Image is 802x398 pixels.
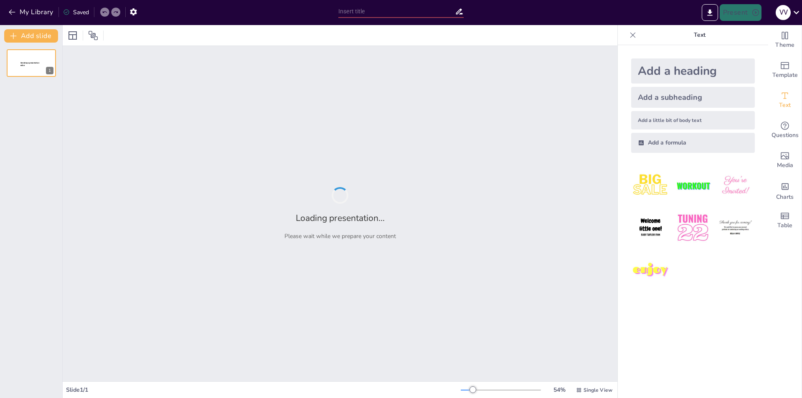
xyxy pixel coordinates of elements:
[584,387,612,393] span: Single View
[338,5,455,18] input: Insert title
[776,4,791,21] button: V V
[4,29,58,43] button: Add slide
[777,161,793,170] span: Media
[673,208,712,247] img: 5.jpeg
[772,71,798,80] span: Template
[20,62,39,66] span: Sendsteps presentation editor
[88,30,98,41] span: Position
[7,49,56,77] div: Sendsteps presentation editor1
[768,145,802,175] div: Add images, graphics, shapes or video
[284,232,396,240] p: Please wait while we prepare your content
[777,221,792,230] span: Table
[768,85,802,115] div: Add text boxes
[631,87,755,108] div: Add a subheading
[66,29,79,42] div: Layout
[772,131,799,140] span: Questions
[631,58,755,84] div: Add a heading
[776,193,794,202] span: Charts
[296,212,385,224] h2: Loading presentation...
[776,5,791,20] div: V V
[640,25,760,45] p: Text
[631,208,670,247] img: 4.jpeg
[631,251,670,290] img: 7.jpeg
[631,133,755,153] div: Add a formula
[702,4,718,21] button: Export to PowerPoint
[768,25,802,55] div: Change the overall theme
[779,101,791,110] span: Text
[768,55,802,85] div: Add ready made slides
[768,175,802,205] div: Add charts and graphs
[673,166,712,205] img: 2.jpeg
[46,67,53,74] div: 1
[631,166,670,205] img: 1.jpeg
[66,386,461,394] div: Slide 1 / 1
[631,111,755,129] div: Add a little bit of body text
[6,5,57,19] button: My Library
[716,166,755,205] img: 3.jpeg
[716,208,755,247] img: 6.jpeg
[720,4,761,21] button: Present
[768,205,802,236] div: Add a table
[768,115,802,145] div: Get real-time input from your audience
[63,8,89,16] div: Saved
[549,386,569,394] div: 54 %
[775,41,794,50] span: Theme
